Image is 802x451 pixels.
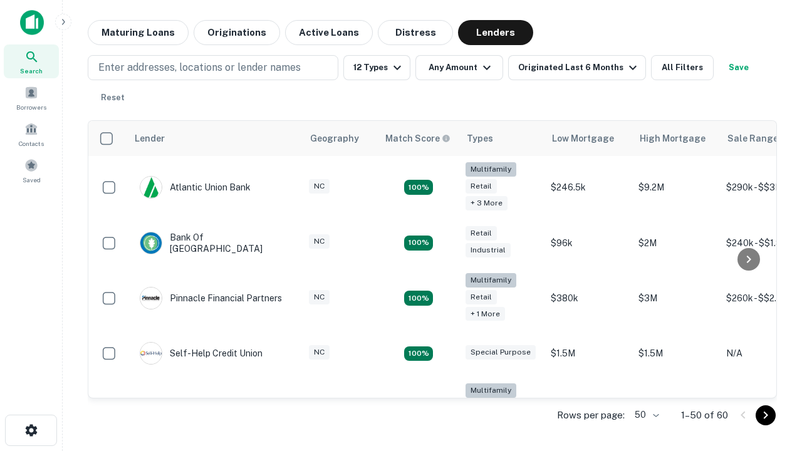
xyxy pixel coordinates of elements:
[140,398,241,420] div: The Fidelity Bank
[20,10,44,35] img: capitalize-icon.png
[303,121,378,156] th: Geography
[466,243,511,257] div: Industrial
[404,180,433,195] div: Matching Properties: 10, hasApolloMatch: undefined
[632,219,720,267] td: $2M
[309,234,330,249] div: NC
[140,232,290,254] div: Bank Of [GEOGRAPHIC_DATA]
[310,131,359,146] div: Geography
[93,85,133,110] button: Reset
[98,60,301,75] p: Enter addresses, locations or lender names
[140,176,251,199] div: Atlantic Union Bank
[23,175,41,185] span: Saved
[385,132,448,145] h6: Match Score
[632,377,720,440] td: $3.2M
[557,408,625,423] p: Rows per page:
[466,179,497,194] div: Retail
[135,131,165,146] div: Lender
[630,406,661,424] div: 50
[681,408,728,423] p: 1–50 of 60
[385,132,450,145] div: Capitalize uses an advanced AI algorithm to match your search with the best lender. The match sco...
[4,153,59,187] a: Saved
[4,81,59,115] a: Borrowers
[309,345,330,360] div: NC
[739,351,802,411] iframe: Chat Widget
[756,405,776,425] button: Go to next page
[544,267,632,330] td: $380k
[552,131,614,146] div: Low Mortgage
[544,121,632,156] th: Low Mortgage
[140,288,162,309] img: picture
[140,342,263,365] div: Self-help Credit Union
[467,131,493,146] div: Types
[343,55,410,80] button: 12 Types
[508,55,646,80] button: Originated Last 6 Months
[415,55,503,80] button: Any Amount
[19,138,44,148] span: Contacts
[309,179,330,194] div: NC
[466,162,516,177] div: Multifamily
[632,329,720,377] td: $1.5M
[309,290,330,304] div: NC
[719,55,759,80] button: Save your search to get updates of matches that match your search criteria.
[378,20,453,45] button: Distress
[632,267,720,330] td: $3M
[404,346,433,361] div: Matching Properties: 11, hasApolloMatch: undefined
[640,131,706,146] div: High Mortgage
[140,287,282,309] div: Pinnacle Financial Partners
[632,121,720,156] th: High Mortgage
[466,345,536,360] div: Special Purpose
[404,236,433,251] div: Matching Properties: 15, hasApolloMatch: undefined
[458,20,533,45] button: Lenders
[140,232,162,254] img: picture
[466,273,516,288] div: Multifamily
[378,121,459,156] th: Capitalize uses an advanced AI algorithm to match your search with the best lender. The match sco...
[466,196,508,210] div: + 3 more
[466,290,497,304] div: Retail
[140,177,162,198] img: picture
[632,156,720,219] td: $9.2M
[20,66,43,76] span: Search
[466,226,497,241] div: Retail
[518,60,640,75] div: Originated Last 6 Months
[727,131,778,146] div: Sale Range
[16,102,46,112] span: Borrowers
[651,55,714,80] button: All Filters
[544,329,632,377] td: $1.5M
[88,20,189,45] button: Maturing Loans
[285,20,373,45] button: Active Loans
[88,55,338,80] button: Enter addresses, locations or lender names
[466,307,505,321] div: + 1 more
[459,121,544,156] th: Types
[466,383,516,398] div: Multifamily
[544,219,632,267] td: $96k
[127,121,303,156] th: Lender
[194,20,280,45] button: Originations
[544,156,632,219] td: $246.5k
[544,377,632,440] td: $246k
[4,117,59,151] a: Contacts
[404,291,433,306] div: Matching Properties: 17, hasApolloMatch: undefined
[4,44,59,78] a: Search
[140,343,162,364] img: picture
